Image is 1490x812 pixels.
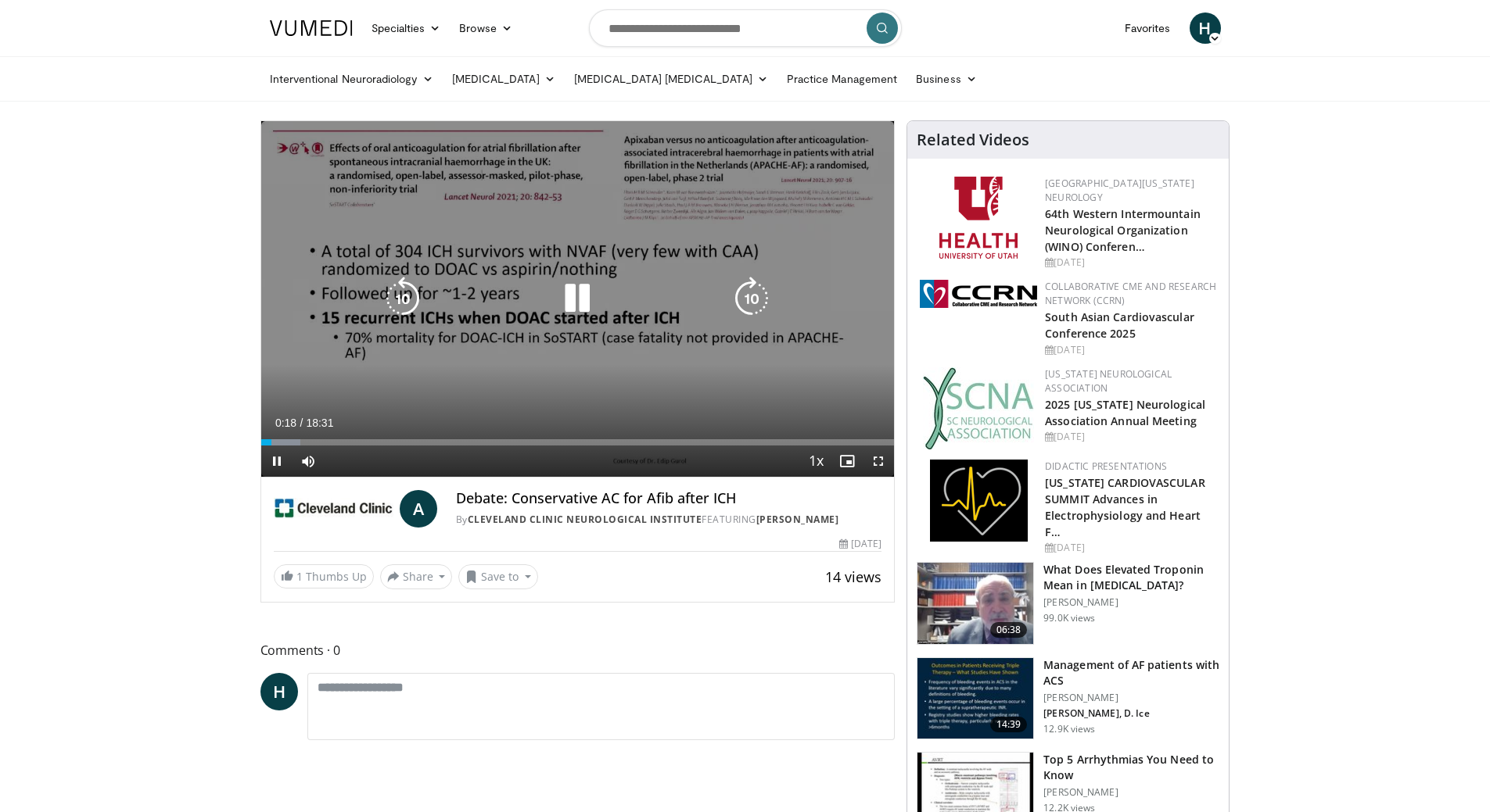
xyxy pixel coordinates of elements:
[1043,723,1095,735] p: 12.9K views
[261,121,895,478] video-js: Video Player
[1043,612,1095,624] p: 99.0K views
[300,417,303,429] span: /
[380,564,453,589] button: Share
[261,445,293,477] button: Pause
[1045,280,1216,307] a: Collaborative CME and Research Network (CCRN)
[1045,343,1216,357] div: [DATE]
[917,658,1033,739] img: bKdxKv0jK92UJBOH4xMDoxOjBrO-I4W8.150x105_q85_crop-smart_upscale.jpg
[296,569,303,584] span: 1
[930,460,1028,542] img: 1860aa7a-ba06-47e3-81a4-3dc728c2b4cf.png.150x105_q85_autocrop_double_scale_upscale_version-0.2.png
[565,63,777,95] a: [MEDICAL_DATA] [MEDICAL_DATA]
[1043,707,1219,720] p: [PERSON_NAME], D. Ice
[456,513,881,527] div: By FEATURING
[1045,541,1216,555] div: [DATE]
[1043,786,1219,799] p: [PERSON_NAME]
[1045,460,1216,474] div: Didactic Presentations
[456,490,881,507] h4: Debate: Conservative AC for Afib after ICH
[1045,475,1205,539] a: [US_STATE] CARDIOVASCULAR SUMMIT Advances in Electrophysiology and Heart F…
[990,622,1028,638] span: 06:38
[1043,562,1219,593] h3: What Does Elevated Troponin Mean in [MEDICAL_DATA]?
[1045,256,1216,270] div: [DATE]
[839,537,881,551] div: [DATE]
[1045,309,1194,341] a: South Asian Cardiovascular Conference 2025
[1043,657,1219,689] h3: Management of AF patients with ACS
[990,717,1028,732] span: 14:39
[458,564,538,589] button: Save to
[777,63,907,95] a: Practice Management
[1045,177,1194,204] a: [GEOGRAPHIC_DATA][US_STATE] Neurology
[589,9,902,47] input: Search topics, interventions
[1045,367,1172,395] a: [US_STATE] Neurological Association
[443,63,565,95] a: [MEDICAL_DATA]
[468,513,702,526] a: Cleveland Clinic Neurological Institute
[306,417,333,429] span: 18:31
[1045,206,1201,254] a: 64th Western Intermountain Neurological Organization (WINO) Conferen…
[274,490,393,528] img: Cleveland Clinic Neurological Institute
[831,445,863,477] button: Enable picture-in-picture mode
[1043,596,1219,609] p: [PERSON_NAME]
[1043,752,1219,783] h3: Top 5 Arrhythmias You Need to Know
[260,673,298,710] a: H
[450,13,522,44] a: Browse
[917,657,1219,740] a: 14:39 Management of AF patients with ACS [PERSON_NAME] [PERSON_NAME], D. Ice 12.9K views
[260,63,443,95] a: Interventional Neuroradiology
[917,563,1033,644] img: 98daf78a-1d22-4ebe-927e-10afe95ffd94.150x105_q85_crop-smart_upscale.jpg
[917,562,1219,645] a: 06:38 What Does Elevated Troponin Mean in [MEDICAL_DATA]? [PERSON_NAME] 99.0K views
[1045,397,1205,428] a: 2025 [US_STATE] Neurological Association Annual Meeting
[260,640,896,660] span: Comments 0
[400,490,437,528] a: A
[275,417,296,429] span: 0:18
[1190,13,1221,44] a: H
[917,131,1029,149] h4: Related Videos
[293,445,324,477] button: Mute
[1115,13,1180,44] a: Favorites
[274,564,374,588] a: 1 Thumbs Up
[939,177,1018,259] img: f6362829-b0a3-407d-a044-59546adfd345.png.150x105_q85_autocrop_double_scale_upscale_version-0.2.png
[825,567,881,586] span: 14 views
[270,20,353,36] img: VuMedi Logo
[756,513,839,526] a: [PERSON_NAME]
[261,439,895,445] div: Progress Bar
[907,63,986,95] a: Business
[863,445,894,477] button: Fullscreen
[923,367,1034,449] img: b123db18-9392-45ae-ad1d-42c3758a27aa.jpg.150x105_q85_autocrop_double_scale_upscale_version-0.2.jpg
[362,13,451,44] a: Specialties
[1043,692,1219,704] p: [PERSON_NAME]
[1045,430,1216,444] div: [DATE]
[920,280,1037,308] img: a04ee3ba-8487-4636-b0fb-5e8d268f3737.png.150x105_q85_autocrop_double_scale_upscale_version-0.2.png
[800,445,831,477] button: Playback Rate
